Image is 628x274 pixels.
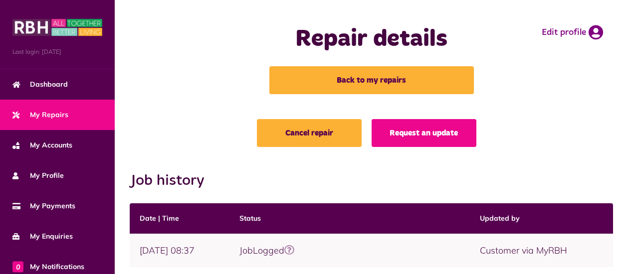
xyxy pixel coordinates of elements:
span: My Enquiries [12,231,73,242]
img: MyRBH [12,17,102,37]
a: Edit profile [542,25,603,40]
td: Customer via MyRBH [470,234,613,267]
span: 0 [12,261,23,272]
span: Dashboard [12,79,68,90]
a: Request an update [372,119,476,147]
td: [DATE] 08:37 [130,234,229,267]
h2: Job history [130,172,613,190]
th: Status [229,203,470,234]
h1: Repair details [253,25,490,54]
th: Date | Time [130,203,229,234]
span: My Payments [12,201,75,211]
span: My Repairs [12,110,68,120]
td: JobLogged [229,234,470,267]
a: Back to my repairs [269,66,474,94]
th: Updated by [470,203,613,234]
span: My Accounts [12,140,72,150]
a: Cancel repair [257,119,362,147]
span: Last login: [DATE] [12,47,102,56]
span: My Notifications [12,262,84,272]
span: My Profile [12,170,64,181]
